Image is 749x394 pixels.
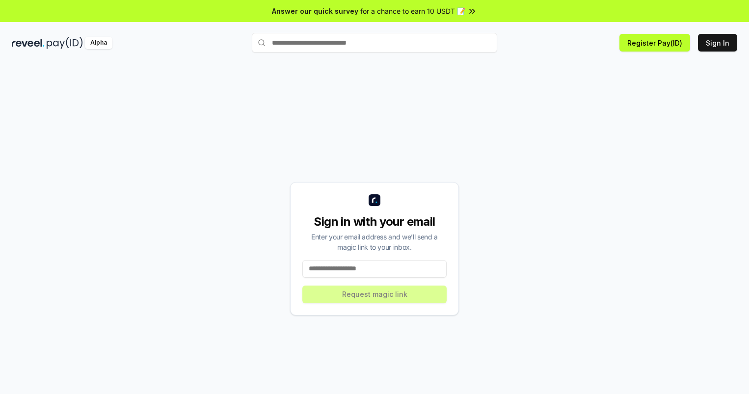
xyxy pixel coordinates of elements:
div: Alpha [85,37,112,49]
span: for a chance to earn 10 USDT 📝 [360,6,465,16]
button: Register Pay(ID) [619,34,690,52]
span: Answer our quick survey [272,6,358,16]
div: Sign in with your email [302,214,447,230]
img: reveel_dark [12,37,45,49]
div: Enter your email address and we’ll send a magic link to your inbox. [302,232,447,252]
img: pay_id [47,37,83,49]
img: logo_small [369,194,380,206]
button: Sign In [698,34,737,52]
